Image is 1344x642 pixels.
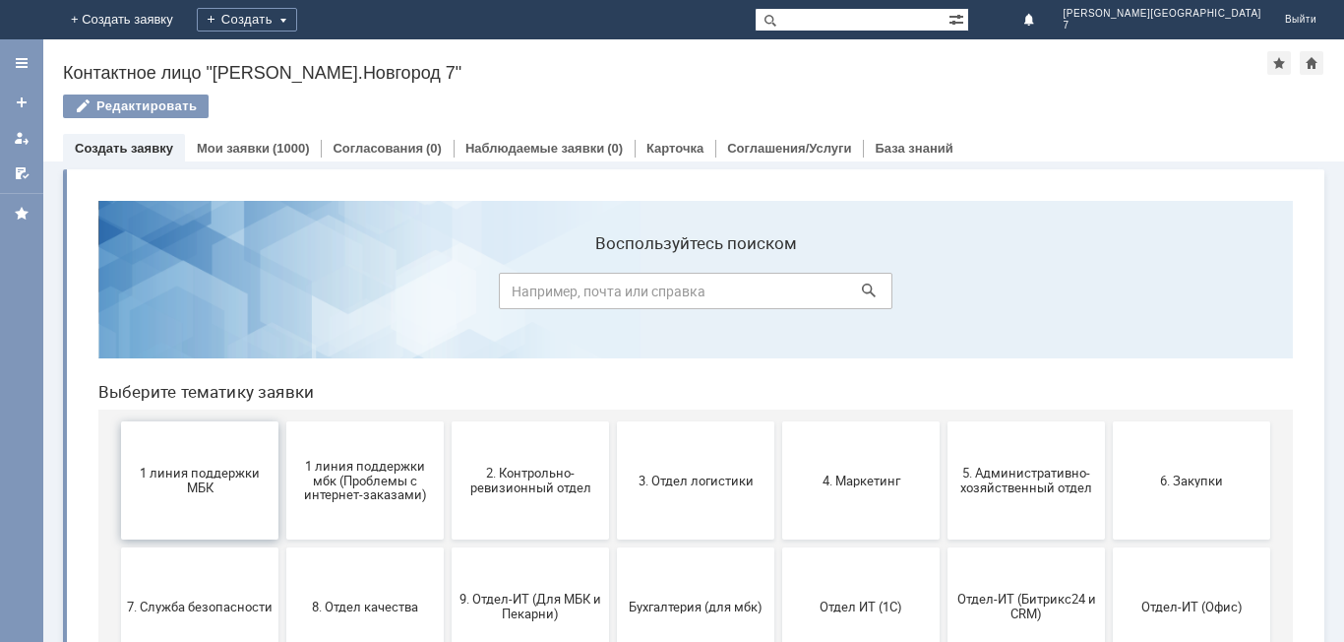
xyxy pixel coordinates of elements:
[6,87,37,118] a: Создать заявку
[607,141,623,156] div: (0)
[210,414,355,428] span: 8. Отдел качества
[369,488,526,607] button: Это соглашение не активно!
[197,8,297,32] div: Создать
[38,362,196,481] button: 7. Служба безопасности
[375,281,520,310] span: 2. Контрольно-ревизионный отдел
[1300,51,1323,75] div: Сделать домашней страницей
[700,488,857,607] button: не актуален
[1267,51,1291,75] div: Добавить в избранное
[534,236,692,354] button: 3. Отдел логистики
[44,540,190,554] span: Финансовый отдел
[38,236,196,354] button: 1 линия поддержки МБК
[540,288,686,302] span: 3. Отдел логистики
[727,141,851,156] a: Соглашения/Услуги
[204,236,361,354] button: 1 линия поддержки мбк (Проблемы с интернет-заказами)
[465,141,604,156] a: Наблюдаемые заявки
[375,407,520,436] span: 9. Отдел-ИТ (Для МБК и Пекарни)
[369,362,526,481] button: 9. Отдел-ИТ (Для МБК и Пекарни)
[700,362,857,481] button: Отдел ИТ (1С)
[75,141,173,156] a: Создать заявку
[705,414,851,428] span: Отдел ИТ (1С)
[63,63,1267,83] div: Контактное лицо "[PERSON_NAME].Новгород 7"
[1030,236,1188,354] button: 6. Закупки
[210,540,355,554] span: Франчайзинг
[871,407,1016,436] span: Отдел-ИТ (Битрикс24 и CRM)
[44,281,190,310] span: 1 линия поддержки МБК
[273,141,310,156] div: (1000)
[646,141,703,156] a: Карточка
[871,281,1016,310] span: 5. Административно-хозяйственный отдел
[416,88,810,124] input: Например, почта или справка
[38,488,196,607] button: Финансовый отдел
[204,362,361,481] button: 8. Отдел качества
[705,540,851,554] span: не актуален
[416,48,810,68] label: Воспользуйтесь поиском
[333,141,423,156] a: Согласования
[375,533,520,562] span: Это соглашение не активно!
[540,525,686,569] span: [PERSON_NAME]. Услуги ИТ для МБК (оформляет L1)
[369,236,526,354] button: 2. Контрольно-ревизионный отдел
[1036,288,1182,302] span: 6. Закупки
[540,414,686,428] span: Бухгалтерия (для мбк)
[705,288,851,302] span: 4. Маркетинг
[1064,20,1261,32] span: 7
[1064,8,1261,20] span: [PERSON_NAME][GEOGRAPHIC_DATA]
[700,236,857,354] button: 4. Маркетинг
[865,236,1022,354] button: 5. Административно-хозяйственный отдел
[6,158,37,189] a: Мои согласования
[875,141,952,156] a: База знаний
[948,9,968,28] span: Расширенный поиск
[197,141,270,156] a: Мои заявки
[865,362,1022,481] button: Отдел-ИТ (Битрикс24 и CRM)
[1036,414,1182,428] span: Отдел-ИТ (Офис)
[1030,362,1188,481] button: Отдел-ИТ (Офис)
[534,488,692,607] button: [PERSON_NAME]. Услуги ИТ для МБК (оформляет L1)
[44,414,190,428] span: 7. Служба безопасности
[16,197,1210,217] header: Выберите тематику заявки
[6,122,37,154] a: Мои заявки
[204,488,361,607] button: Франчайзинг
[534,362,692,481] button: Бухгалтерия (для мбк)
[426,141,442,156] div: (0)
[210,273,355,317] span: 1 линия поддержки мбк (Проблемы с интернет-заказами)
